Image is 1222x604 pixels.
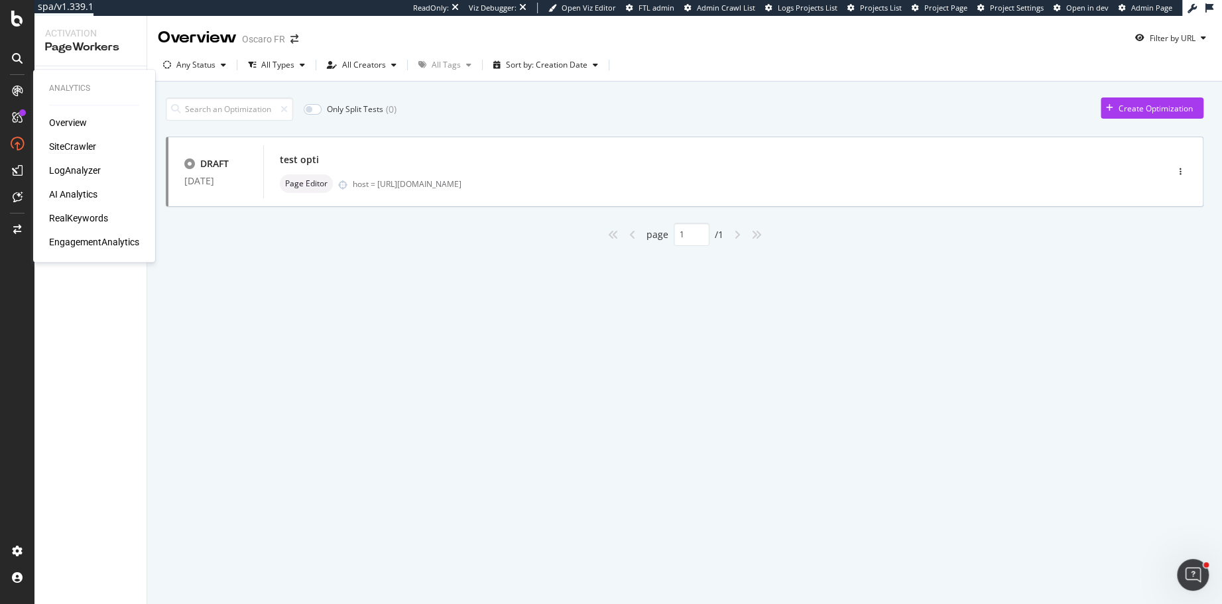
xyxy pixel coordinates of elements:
[49,83,139,94] div: Analytics
[778,3,837,13] span: Logs Projects List
[342,61,386,69] div: All Creators
[847,3,902,13] a: Projects List
[322,54,402,76] button: All Creators
[280,153,319,166] div: test opti
[924,3,967,13] span: Project Page
[469,3,517,13] div: Viz Debugger:
[166,97,293,121] input: Search an Optimization
[1119,3,1172,13] a: Admin Page
[746,224,767,245] div: angles-right
[285,180,328,188] span: Page Editor
[413,3,449,13] div: ReadOnly:
[158,27,237,49] div: Overview
[158,54,231,76] button: Any Status
[45,27,136,40] div: Activation
[1054,3,1109,13] a: Open in dev
[1130,27,1211,48] button: Filter by URL
[49,235,139,249] a: EngagementAnalytics
[1101,97,1203,119] button: Create Optimization
[327,103,383,115] div: Only Split Tests
[624,224,641,245] div: angle-left
[386,103,397,116] div: ( 0 )
[1150,32,1195,44] div: Filter by URL
[646,223,723,246] div: page / 1
[176,61,215,69] div: Any Status
[1119,103,1193,114] div: Create Optimization
[280,174,333,193] div: neutral label
[49,164,101,177] a: LogAnalyzer
[1177,559,1209,591] iframe: Intercom live chat
[506,61,587,69] div: Sort by: Creation Date
[200,157,229,170] div: DRAFT
[242,32,285,46] div: Oscaro FR
[860,3,902,13] span: Projects List
[45,40,136,55] div: PageWorkers
[432,61,461,69] div: All Tags
[990,3,1044,13] span: Project Settings
[1066,3,1109,13] span: Open in dev
[49,211,108,225] a: RealKeywords
[697,3,755,13] span: Admin Crawl List
[1131,3,1172,13] span: Admin Page
[290,34,298,44] div: arrow-right-arrow-left
[912,3,967,13] a: Project Page
[49,140,96,153] a: SiteCrawler
[639,3,674,13] span: FTL admin
[562,3,616,13] span: Open Viz Editor
[603,224,624,245] div: angles-left
[261,61,294,69] div: All Types
[548,3,616,13] a: Open Viz Editor
[765,3,837,13] a: Logs Projects List
[49,188,97,201] a: AI Analytics
[626,3,674,13] a: FTL admin
[684,3,755,13] a: Admin Crawl List
[49,116,87,129] a: Overview
[353,178,1111,190] div: host = [URL][DOMAIN_NAME]
[184,176,247,186] div: [DATE]
[243,54,310,76] button: All Types
[729,224,746,245] div: angle-right
[413,54,477,76] button: All Tags
[488,54,603,76] button: Sort by: Creation Date
[977,3,1044,13] a: Project Settings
